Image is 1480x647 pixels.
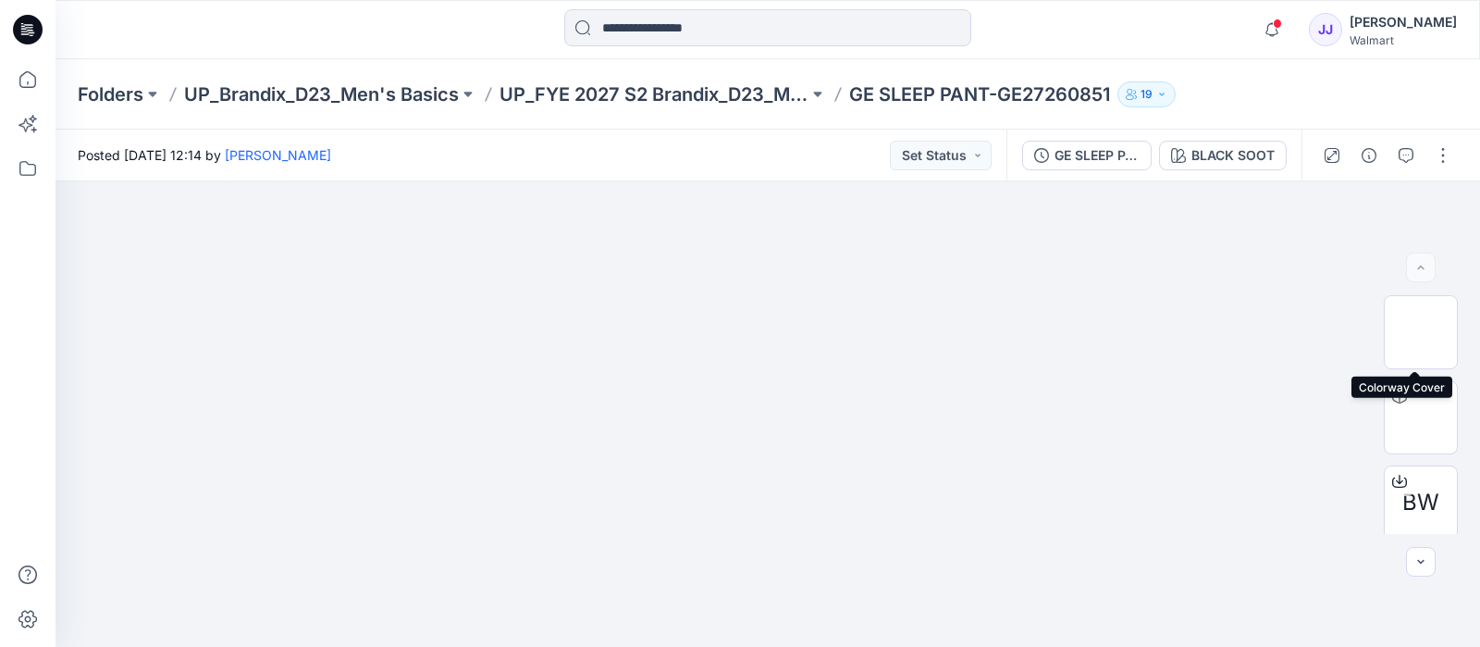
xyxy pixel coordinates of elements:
button: Details [1354,141,1384,170]
p: 19 [1141,84,1153,105]
div: Walmart [1350,33,1457,47]
button: 19 [1117,81,1176,107]
span: Posted [DATE] 12:14 by [78,145,331,165]
span: BW [1402,486,1439,519]
a: UP_Brandix_D23_Men's Basics [184,81,459,107]
div: JJ [1309,13,1342,46]
div: BLACK SOOT [1191,145,1275,166]
button: BLACK SOOT [1159,141,1287,170]
button: GE SLEEP PANT-GE27260851 [1022,141,1152,170]
a: Folders [78,81,143,107]
p: GE SLEEP PANT-GE27260851 [849,81,1110,107]
div: GE SLEEP PANT-GE27260851 [1054,145,1140,166]
a: [PERSON_NAME] [225,147,331,163]
a: UP_FYE 2027 S2 Brandix_D23_Men's Basics- [PERSON_NAME] [499,81,808,107]
div: [PERSON_NAME] [1350,11,1457,33]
